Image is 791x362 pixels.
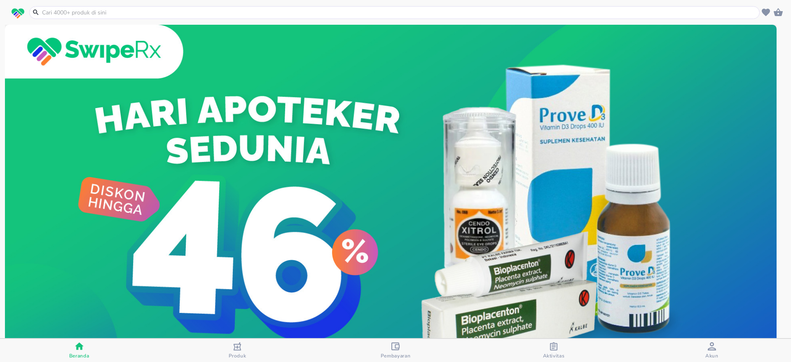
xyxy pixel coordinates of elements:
[381,353,411,359] span: Pembayaran
[705,353,718,359] span: Akun
[543,353,565,359] span: Aktivitas
[41,8,758,17] input: Cari 4000+ produk di sini
[12,8,24,19] img: logo_swiperx_s.bd005f3b.svg
[316,339,475,362] button: Pembayaran
[158,339,316,362] button: Produk
[633,339,791,362] button: Akun
[229,353,246,359] span: Produk
[475,339,633,362] button: Aktivitas
[69,353,89,359] span: Beranda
